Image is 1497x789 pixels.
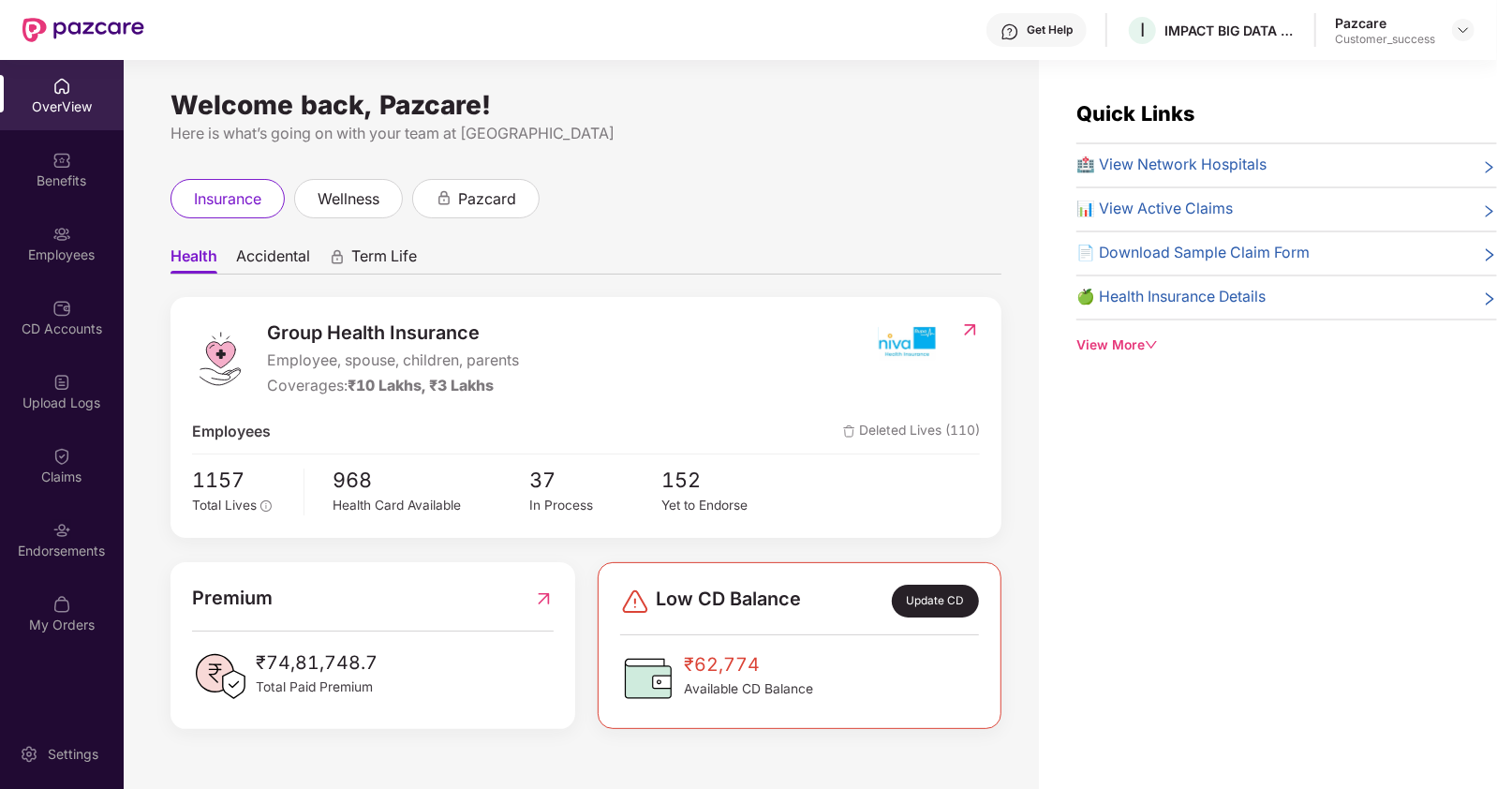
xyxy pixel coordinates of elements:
[620,650,676,707] img: CDBalanceIcon
[843,421,980,444] span: Deleted Lives (110)
[843,425,855,438] img: deleteIcon
[1076,335,1497,356] div: View More
[661,496,793,516] div: Yet to Endorse
[620,587,650,617] img: svg+xml;base64,PHN2ZyBpZD0iRGFuZ2VyLTMyeDMyIiB4bWxucz0iaHR0cDovL3d3dy53My5vcmcvMjAwMC9zdmciIHdpZH...
[20,745,38,764] img: svg+xml;base64,PHN2ZyBpZD0iU2V0dGluZy0yMHgyMCIgeG1sbnM9Imh0dHA6Ly93d3cudzMub3JnLzIwMDAvc3ZnIiB3aW...
[267,375,519,398] div: Coverages:
[656,585,801,617] span: Low CD Balance
[52,151,71,170] img: svg+xml;base64,PHN2ZyBpZD0iQmVuZWZpdHMiIHhtbG5zPSJodHRwOi8vd3d3LnczLm9yZy8yMDAwL3N2ZyIgd2lkdGg9Ij...
[1145,338,1158,351] span: down
[329,248,346,265] div: animation
[871,319,941,365] img: insurerIcon
[52,595,71,614] img: svg+xml;base64,PHN2ZyBpZD0iTXlfT3JkZXJzIiBkYXRhLW5hbWU9Ik15IE9yZGVycyIgeG1sbnM9Imh0dHA6Ly93d3cudz...
[1000,22,1019,41] img: svg+xml;base64,PHN2ZyBpZD0iSGVscC0zMngzMiIgeG1sbnM9Imh0dHA6Ly93d3cudzMub3JnLzIwMDAvc3ZnIiB3aWR0aD...
[52,77,71,96] img: svg+xml;base64,PHN2ZyBpZD0iSG9tZSIgeG1sbnM9Imh0dHA6Ly93d3cudzMub3JnLzIwMDAvc3ZnIiB3aWR0aD0iMjAiIG...
[530,464,661,496] span: 37
[892,585,979,617] div: Update CD
[351,246,417,274] span: Term Life
[684,650,813,679] span: ₹62,774
[192,648,248,705] img: PaidPremiumIcon
[1076,101,1194,126] span: Quick Links
[436,189,452,206] div: animation
[260,500,272,512] span: info-circle
[458,187,516,211] span: pazcard
[192,331,248,387] img: logo
[348,377,494,394] span: ₹10 Lakhs, ₹3 Lakhs
[1076,286,1266,309] span: 🍏 Health Insurance Details
[1482,246,1497,265] span: right
[52,373,71,392] img: svg+xml;base64,PHN2ZyBpZD0iVXBsb2FkX0xvZ3MiIGRhdGEtbmFtZT0iVXBsb2FkIExvZ3MiIHhtbG5zPSJodHRwOi8vd3...
[1140,19,1145,41] span: I
[52,225,71,244] img: svg+xml;base64,PHN2ZyBpZD0iRW1wbG95ZWVzIiB4bWxucz0iaHR0cDovL3d3dy53My5vcmcvMjAwMC9zdmciIHdpZHRoPS...
[192,421,271,444] span: Employees
[170,122,1001,145] div: Here is what’s going on with your team at [GEOGRAPHIC_DATA]
[194,187,261,211] span: insurance
[1027,22,1073,37] div: Get Help
[267,350,519,373] span: Employee, spouse, children, parents
[52,521,71,540] img: svg+xml;base64,PHN2ZyBpZD0iRW5kb3JzZW1lbnRzIiB4bWxucz0iaHR0cDovL3d3dy53My5vcmcvMjAwMC9zdmciIHdpZH...
[256,677,378,698] span: Total Paid Premium
[333,496,529,516] div: Health Card Available
[267,319,519,348] span: Group Health Insurance
[960,320,980,339] img: RedirectIcon
[170,97,1001,112] div: Welcome back, Pazcare!
[1482,157,1497,177] span: right
[236,246,310,274] span: Accidental
[333,464,529,496] span: 968
[192,498,257,513] span: Total Lives
[42,745,104,764] div: Settings
[192,464,290,496] span: 1157
[1482,201,1497,221] span: right
[1456,22,1471,37] img: svg+xml;base64,PHN2ZyBpZD0iRHJvcGRvd24tMzJ4MzIiIHhtbG5zPSJodHRwOi8vd3d3LnczLm9yZy8yMDAwL3N2ZyIgd2...
[534,584,554,613] img: RedirectIcon
[1164,22,1296,39] div: IMPACT BIG DATA ANALYSIS PRIVATE LIMITED
[1335,32,1435,47] div: Customer_success
[318,187,379,211] span: wellness
[256,648,378,677] span: ₹74,81,748.7
[52,447,71,466] img: svg+xml;base64,PHN2ZyBpZD0iQ2xhaW0iIHhtbG5zPSJodHRwOi8vd3d3LnczLm9yZy8yMDAwL3N2ZyIgd2lkdGg9IjIwIi...
[1076,154,1267,177] span: 🏥 View Network Hospitals
[661,464,793,496] span: 152
[192,584,273,613] span: Premium
[1076,242,1310,265] span: 📄 Download Sample Claim Form
[1076,198,1233,221] span: 📊 View Active Claims
[170,246,217,274] span: Health
[684,679,813,700] span: Available CD Balance
[530,496,661,516] div: In Process
[1335,14,1435,32] div: Pazcare
[1482,290,1497,309] span: right
[52,299,71,318] img: svg+xml;base64,PHN2ZyBpZD0iQ0RfQWNjb3VudHMiIGRhdGEtbmFtZT0iQ0QgQWNjb3VudHMiIHhtbG5zPSJodHRwOi8vd3...
[22,18,144,42] img: New Pazcare Logo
